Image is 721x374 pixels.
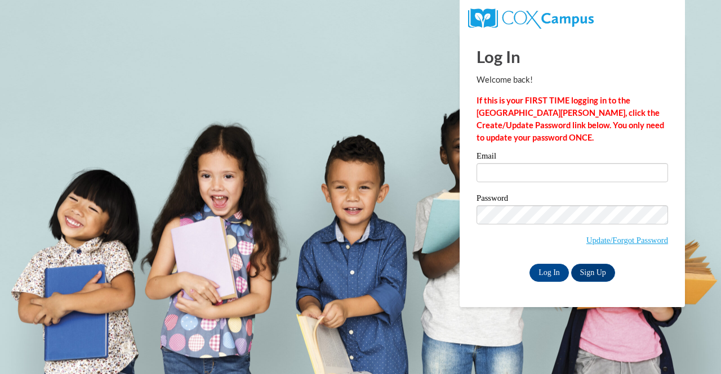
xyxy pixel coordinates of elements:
[468,13,594,22] a: COX Campus
[477,96,664,142] strong: If this is your FIRST TIME logging in to the [GEOGRAPHIC_DATA][PERSON_NAME], click the Create/Upd...
[529,264,569,282] input: Log In
[477,194,668,205] label: Password
[468,8,594,29] img: COX Campus
[586,236,668,245] a: Update/Forgot Password
[477,152,668,163] label: Email
[477,45,668,68] h1: Log In
[477,74,668,86] p: Welcome back!
[571,264,615,282] a: Sign Up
